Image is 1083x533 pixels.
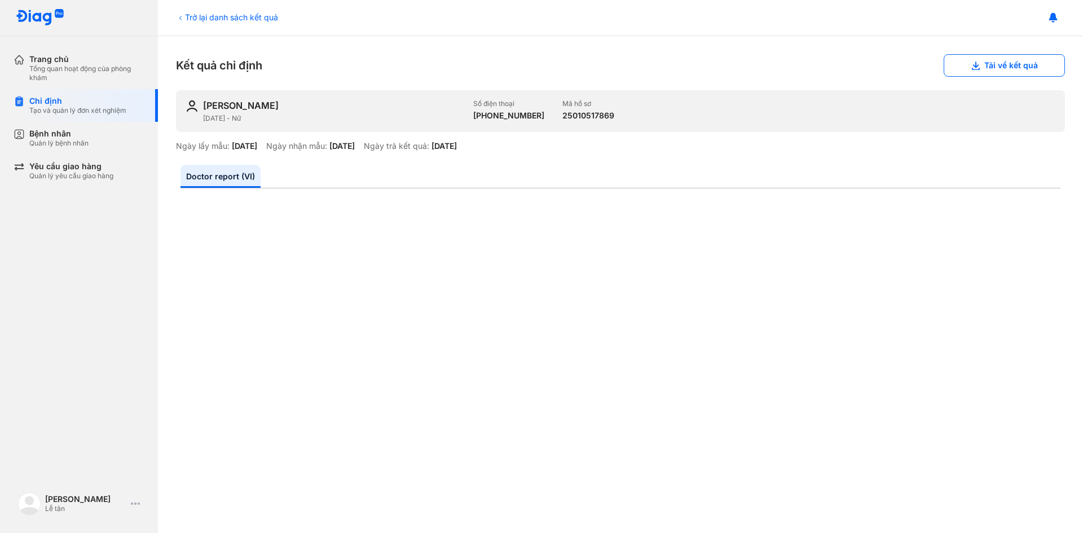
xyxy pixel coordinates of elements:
div: Ngày nhận mẫu: [266,141,327,151]
div: Mã hồ sơ [562,99,614,108]
div: [PHONE_NUMBER] [473,111,544,121]
div: [DATE] [232,141,257,151]
div: Tạo và quản lý đơn xét nghiệm [29,106,126,115]
div: Tổng quan hoạt động của phòng khám [29,64,144,82]
div: Trở lại danh sách kết quả [176,11,278,23]
div: Ngày lấy mẫu: [176,141,230,151]
a: Doctor report (VI) [180,165,261,188]
img: logo [18,492,41,515]
div: [DATE] [329,141,355,151]
div: Bệnh nhân [29,129,89,139]
div: [DATE] - Nữ [203,114,464,123]
div: Chỉ định [29,96,126,106]
div: [PERSON_NAME] [203,99,279,112]
div: [PERSON_NAME] [45,494,126,504]
img: logo [16,9,64,27]
img: user-icon [185,99,199,113]
div: Số điện thoại [473,99,544,108]
div: 25010517869 [562,111,614,121]
div: Trang chủ [29,54,144,64]
div: Ngày trả kết quả: [364,141,429,151]
div: Quản lý bệnh nhân [29,139,89,148]
div: Yêu cầu giao hàng [29,161,113,171]
button: Tải về kết quả [944,54,1065,77]
div: Quản lý yêu cầu giao hàng [29,171,113,180]
div: Lễ tân [45,504,126,513]
div: [DATE] [432,141,457,151]
div: Kết quả chỉ định [176,54,1065,77]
